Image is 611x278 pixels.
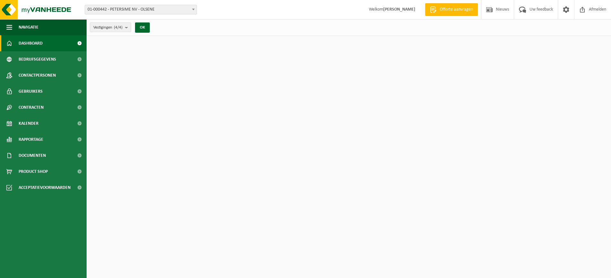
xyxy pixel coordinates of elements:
[19,67,56,83] span: Contactpersonen
[85,5,197,14] span: 01-000442 - PETERSIME NV - OLSENE
[93,23,123,32] span: Vestigingen
[19,19,38,35] span: Navigatie
[114,25,123,29] count: (4/4)
[19,83,43,99] span: Gebruikers
[135,22,150,33] button: OK
[425,3,478,16] a: Offerte aanvragen
[19,131,43,147] span: Rapportage
[19,164,48,180] span: Product Shop
[19,115,38,131] span: Kalender
[19,51,56,67] span: Bedrijfsgegevens
[438,6,475,13] span: Offerte aanvragen
[90,22,131,32] button: Vestigingen(4/4)
[383,7,415,12] strong: [PERSON_NAME]
[19,180,71,196] span: Acceptatievoorwaarden
[19,99,44,115] span: Contracten
[19,147,46,164] span: Documenten
[19,35,43,51] span: Dashboard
